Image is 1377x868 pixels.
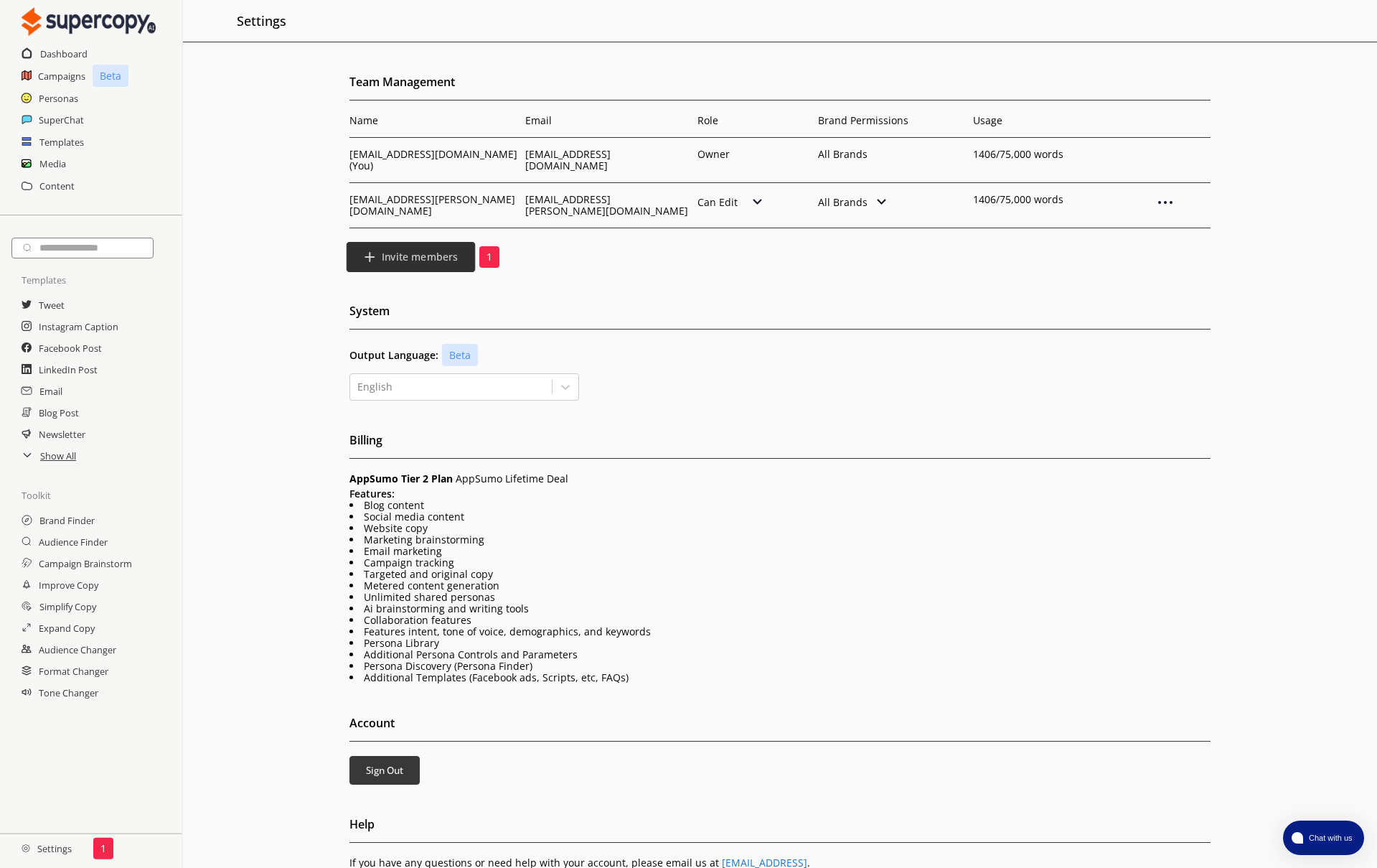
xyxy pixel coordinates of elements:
[349,115,518,126] p: Name
[349,534,1211,546] li: Marketing brainstorming
[40,43,88,65] a: Dashboard
[39,381,62,402] a: Email
[349,350,438,361] b: Output Language:
[349,71,1211,101] h2: Team Management
[382,251,458,264] b: Invite members
[22,844,30,853] img: Close
[818,115,966,126] p: Brand Permissions
[40,445,76,467] a: Show All
[1157,194,1174,211] img: Close
[39,682,98,704] a: Tone Changer
[39,510,95,531] a: Brand Finder
[39,531,108,553] a: Audience Finder
[525,115,690,126] p: Email
[39,424,85,445] a: Newsletter
[38,65,85,87] a: Campaigns
[39,617,95,639] a: Expand Copy
[751,194,763,208] img: Close
[349,429,1211,459] h2: Billing
[349,472,453,485] span: AppSumo Tier 2 Plan
[442,344,478,366] p: Beta
[39,153,66,174] a: Media
[39,402,79,424] a: Blog Post
[487,251,492,263] p: 1
[349,580,1211,592] li: Metered content generation
[349,592,1211,603] li: Unlimited shared personas
[1157,194,1175,213] div: Remove Member
[39,316,118,337] a: Instagram Caption
[100,843,106,854] p: 1
[39,337,102,359] a: Facebook Post
[525,194,690,217] p: [EMAIL_ADDRESS][PERSON_NAME][DOMAIN_NAME]
[349,300,1211,330] h2: System
[1283,821,1364,855] button: atlas-launcher
[237,7,286,34] h2: Settings
[973,194,1121,205] p: 1406 /75,000 words
[22,7,156,36] img: Close
[39,131,84,153] a: Templates
[39,175,75,197] a: Content
[349,473,1211,485] p: AppSumo Lifetime Deal
[697,197,748,208] p: Can Edit
[349,638,1211,649] li: Persona Library
[349,649,1211,661] li: Additional Persona Controls and Parameters
[697,115,811,126] p: Role
[349,557,1211,569] li: Campaign tracking
[818,197,872,208] p: All Brands
[349,626,1211,638] li: Features intent, tone of voice, demographics, and keywords
[347,242,475,272] button: Invite members
[349,813,1211,843] h2: Help
[349,523,1211,534] li: Website copy
[349,511,1211,523] li: Social media content
[349,661,1211,672] li: Persona Discovery (Persona Finder)
[39,88,78,109] a: Personas
[349,615,1211,626] li: Collaboration features
[39,553,132,574] a: Campaign Brainstorm
[349,672,1211,683] li: Additional Templates (Facebook ads, Scripts, etc, FAQs)
[349,603,1211,615] li: Ai brainstorming and writing tools
[366,764,403,777] b: Sign Out
[93,65,128,87] p: Beta
[697,149,730,160] p: Owner
[349,500,1211,511] li: Blog content
[818,149,872,160] p: All Brands
[39,574,98,596] a: Improve Copy
[349,487,395,500] b: Features:
[349,149,518,172] p: [EMAIL_ADDRESS][DOMAIN_NAME] (You)
[39,596,96,617] a: Simplify Copy
[973,149,1121,160] p: 1406 /75,000 words
[349,712,1211,742] h2: Account
[39,639,116,661] a: Audience Changer
[973,115,1121,126] p: Usage
[349,546,1211,557] li: Email marketing
[39,294,65,316] a: Tweet
[875,194,888,208] img: Close
[39,661,108,682] a: Format Changer
[349,569,1211,580] li: Targeted and original copy
[39,109,84,131] a: SuperChat
[525,149,690,172] p: [EMAIL_ADDRESS][DOMAIN_NAME]
[39,359,98,381] a: LinkedIn Post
